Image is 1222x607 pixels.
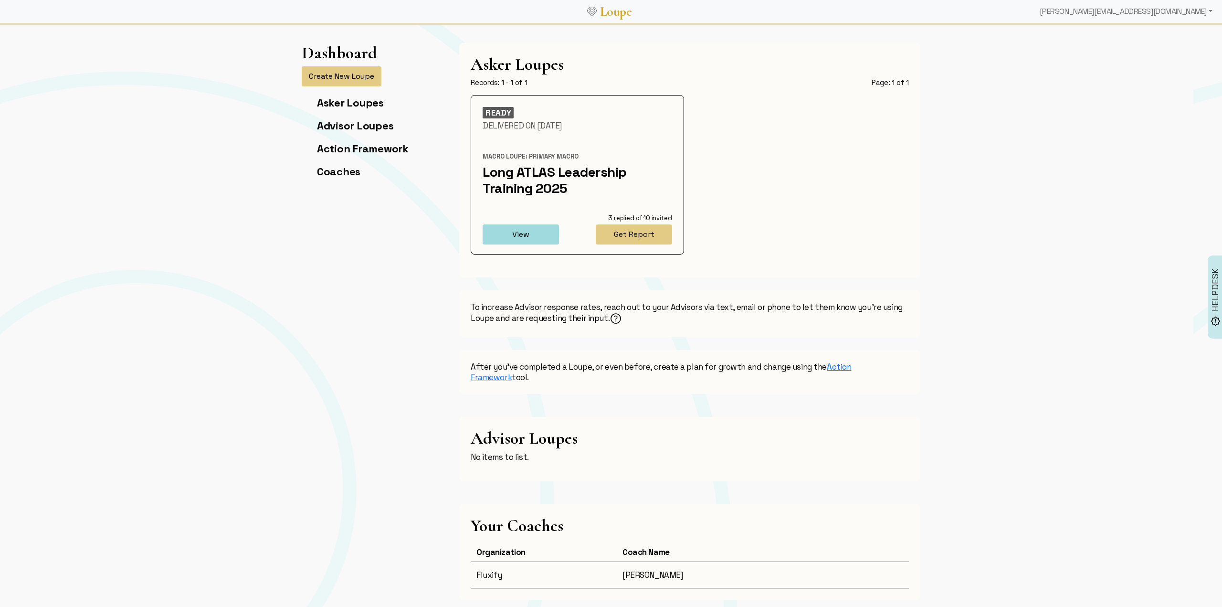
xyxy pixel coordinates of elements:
helpicon: How to Ping Your Advisors [610,312,622,326]
div: [PERSON_NAME][EMAIL_ADDRESS][DOMAIN_NAME] [1036,2,1216,21]
div: Delivered On [DATE] [483,120,672,131]
img: brightness_alert_FILL0_wght500_GRAD0_ops.svg [1211,316,1221,326]
h1: Asker Loupes [471,54,909,74]
div: [PERSON_NAME] [617,570,763,580]
button: Create New Loupe [302,66,381,86]
div: After you've completed a Loupe, or even before, create a plan for growth and change using the tool. [459,350,920,394]
div: READY [483,107,514,118]
div: Coach Name [617,547,763,558]
a: Action Framework [317,142,409,155]
div: Page: 1 of 1 [872,78,909,87]
div: Macro Loupe: Primary Macro [483,152,672,161]
h1: Your Coaches [471,516,909,535]
img: Help [610,312,622,325]
a: Action Framework [471,362,851,383]
h1: Dashboard [302,43,377,63]
a: Advisor Loupes [317,119,393,132]
app-left-page-nav: Dashboard [302,43,409,188]
h1: Advisor Loupes [471,428,909,448]
img: Loupe Logo [587,7,597,16]
div: Records: 1 - 1 of 1 [471,78,527,87]
p: No items to list. [471,452,909,462]
a: Asker Loupes [317,96,384,109]
button: Get Report [596,224,672,245]
button: View [483,224,559,245]
div: 3 replied of 10 invited [585,214,672,223]
a: Coaches [317,165,360,178]
a: Long ATLAS Leadership Training 2025 [483,163,627,197]
div: Organization [471,547,617,558]
div: Fluxify [471,570,617,580]
div: To increase Advisor response rates, reach out to your Advisors via text, email or phone to let th... [459,290,920,337]
a: Loupe [597,3,635,21]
